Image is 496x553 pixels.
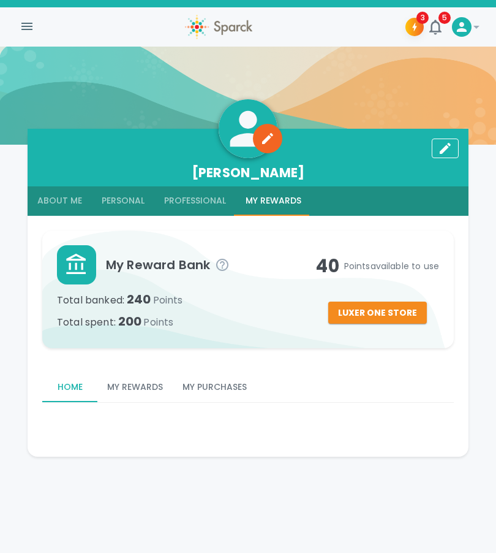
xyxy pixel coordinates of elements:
[42,373,97,402] button: Home
[173,373,257,402] button: My Purchases
[185,15,252,44] a: Sparck logo
[416,12,429,24] span: 3
[127,291,182,308] span: 240
[185,15,252,39] img: Sparck logo
[424,15,447,39] button: 5
[57,289,316,309] p: Total banked :
[344,260,439,272] span: Points available to use
[97,373,173,402] button: My Rewards
[28,186,92,216] button: About Me
[236,186,311,216] button: My Rewards
[106,255,316,275] span: My Reward Bank
[57,311,316,331] p: Total spent :
[153,293,183,307] span: Points
[42,373,454,402] div: rewards-tabs
[28,164,468,181] h5: [PERSON_NAME]
[28,186,468,216] div: full width tabs
[143,315,173,329] span: Points
[316,255,439,277] h4: 40
[154,186,236,216] button: Professional
[118,313,173,330] span: 200
[328,302,427,324] button: Luxer One Store
[438,12,451,24] span: 5
[92,186,154,216] button: Personal
[405,18,424,36] button: 3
